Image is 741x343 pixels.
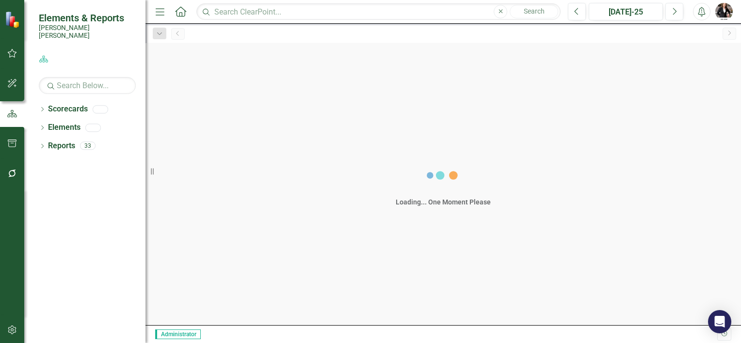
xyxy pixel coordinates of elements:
a: Scorecards [48,104,88,115]
input: Search ClearPoint... [196,3,561,20]
button: Search [510,5,558,18]
div: Open Intercom Messenger [708,310,731,333]
span: Elements & Reports [39,12,136,24]
small: [PERSON_NAME] [PERSON_NAME] [39,24,136,40]
span: Search [524,7,545,15]
img: Julie Jordan [715,3,733,20]
div: Loading... One Moment Please [396,197,491,207]
div: 33 [80,142,96,150]
a: Reports [48,140,75,152]
span: Administrator [155,329,201,339]
button: [DATE]-25 [589,3,663,20]
div: [DATE]-25 [592,6,660,18]
input: Search Below... [39,77,136,94]
img: ClearPoint Strategy [5,11,22,28]
a: Elements [48,122,81,133]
